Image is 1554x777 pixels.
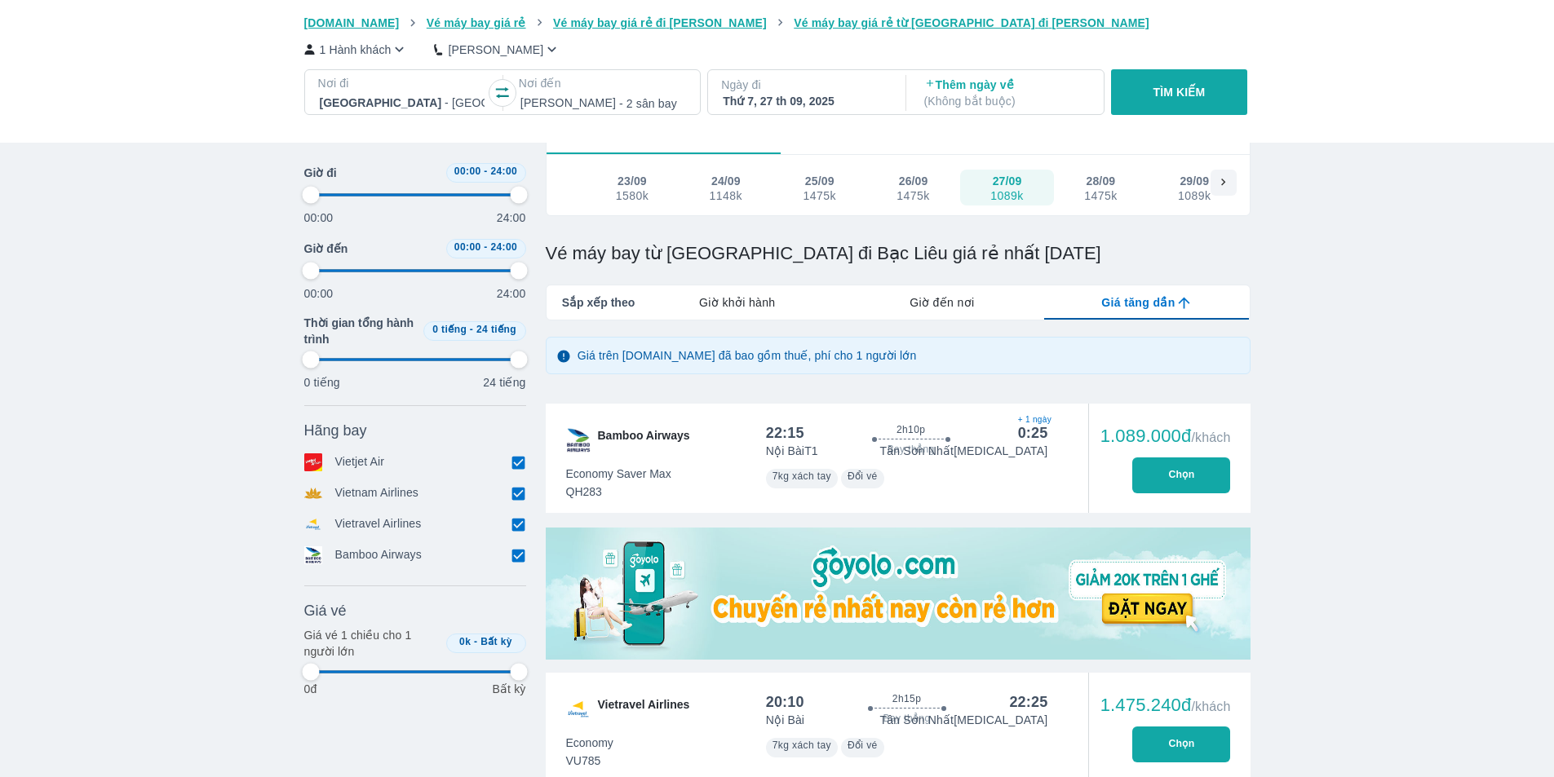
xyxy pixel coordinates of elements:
[434,41,560,58] button: [PERSON_NAME]
[892,692,921,705] span: 2h15p
[803,189,835,202] div: 1475k
[899,173,928,189] div: 26/09
[1180,173,1209,189] div: 29/09
[304,16,400,29] span: [DOMAIN_NAME]
[484,166,487,177] span: -
[586,170,1211,205] div: scrollable day and price
[578,347,917,364] p: Giá trên [DOMAIN_NAME] đã bao gồm thuế, phí cho 1 người lớn
[304,41,409,58] button: 1 Hành khách
[546,242,1251,265] h1: Vé máy bay từ [GEOGRAPHIC_DATA] đi Bạc Liêu giá rẻ nhất [DATE]
[880,712,1048,728] p: Tân Sơn Nhất [MEDICAL_DATA]
[490,166,517,177] span: 24:00
[910,294,974,311] span: Giờ đến nơi
[1018,423,1048,443] div: 0:25
[454,241,481,253] span: 00:00
[766,712,804,728] p: Nội Bài
[766,423,804,443] div: 22:15
[459,636,471,647] span: 0k
[497,210,526,226] p: 24:00
[766,692,804,712] div: 20:10
[990,189,1023,202] div: 1089k
[616,189,649,202] div: 1580k
[304,241,348,257] span: Giờ đến
[335,546,422,564] p: Bamboo Airways
[1132,457,1230,493] button: Chọn
[766,443,818,459] p: Nội Bài T1
[773,470,831,482] span: 7kg xách tay
[565,427,591,453] img: QH
[566,753,613,769] span: VU785
[897,189,929,202] div: 1475k
[773,739,831,751] span: 7kg xách tay
[924,77,1089,109] p: Thêm ngày về
[304,15,1251,31] nav: breadcrumb
[432,324,467,335] span: 0 tiếng
[497,285,526,302] p: 24:00
[598,696,690,722] span: Vietravel Airlines
[484,241,487,253] span: -
[304,627,440,660] p: Giá vé 1 chiều cho 1 người lớn
[699,294,775,311] span: Giờ khởi hành
[483,374,525,391] p: 24 tiếng
[304,681,317,697] p: 0đ
[427,16,526,29] span: Vé máy bay giá rẻ
[805,173,835,189] div: 25/09
[304,210,334,226] p: 00:00
[1009,692,1047,712] div: 22:25
[721,77,889,93] p: Ngày đi
[335,484,419,502] p: Vietnam Airlines
[304,315,417,347] span: Thời gian tổng hành trình
[1084,189,1117,202] div: 1475k
[1087,173,1116,189] div: 28/09
[1178,189,1211,202] div: 1089k
[470,324,473,335] span: -
[320,42,392,58] p: 1 Hành khách
[566,735,613,751] span: Economy
[924,93,1089,109] p: ( Không bắt buộc )
[304,374,340,391] p: 0 tiếng
[454,166,481,177] span: 00:00
[635,285,1249,320] div: lab API tabs example
[710,189,742,202] div: 1148k
[546,528,1251,660] img: media-0
[1191,430,1230,444] span: /khách
[304,165,337,181] span: Giờ đi
[335,453,385,471] p: Vietjet Air
[794,16,1149,29] span: Vé máy bay giá rẻ từ [GEOGRAPHIC_DATA] đi [PERSON_NAME]
[1111,69,1247,115] button: TÌM KIẾM
[519,75,687,91] p: Nơi đến
[566,483,671,500] span: QH283
[490,241,517,253] span: 24:00
[1132,726,1230,762] button: Chọn
[335,515,422,533] p: Vietravel Airlines
[1153,84,1206,100] p: TÌM KIẾM
[711,173,741,189] div: 24/09
[304,421,367,440] span: Hãng bay
[553,16,767,29] span: Vé máy bay giá rẻ đi [PERSON_NAME]
[1101,294,1175,311] span: Giá tăng dần
[848,470,878,482] span: Đổi vé
[618,173,647,189] div: 23/09
[480,636,512,647] span: Bất kỳ
[897,423,925,436] span: 2h10p
[492,681,525,697] p: Bất kỳ
[565,696,591,722] img: VU
[474,636,477,647] span: -
[598,427,690,453] span: Bamboo Airways
[304,601,347,620] span: Giá vé
[566,466,671,482] span: Economy Saver Max
[318,75,486,91] p: Nơi đi
[1100,426,1231,446] div: 1.089.000đ
[1018,413,1048,426] span: + 1 ngày
[1191,700,1230,713] span: /khách
[304,285,334,302] p: 00:00
[562,294,635,311] span: Sắp xếp theo
[476,324,516,335] span: 24 tiếng
[848,739,878,751] span: Đổi vé
[993,173,1022,189] div: 27/09
[1100,695,1231,715] div: 1.475.240đ
[880,443,1048,459] p: Tân Sơn Nhất [MEDICAL_DATA]
[723,93,888,109] div: Thứ 7, 27 th 09, 2025
[448,42,543,58] p: [PERSON_NAME]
